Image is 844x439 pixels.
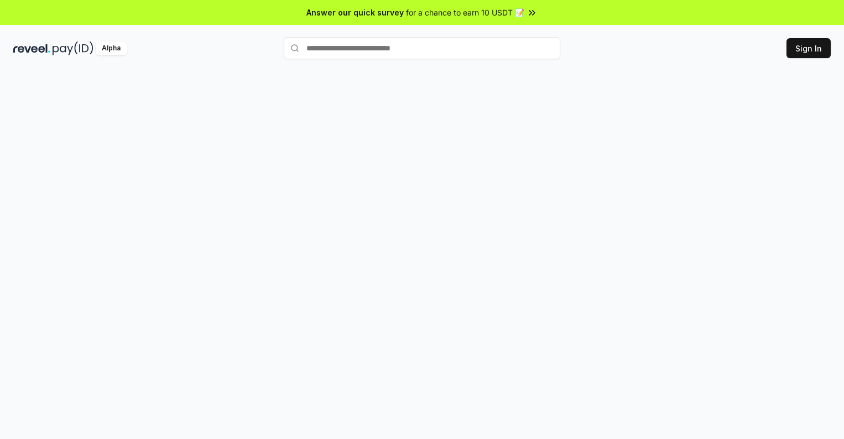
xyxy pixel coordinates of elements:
[53,42,93,55] img: pay_id
[786,38,831,58] button: Sign In
[406,7,524,18] span: for a chance to earn 10 USDT 📝
[306,7,404,18] span: Answer our quick survey
[13,42,50,55] img: reveel_dark
[96,42,127,55] div: Alpha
